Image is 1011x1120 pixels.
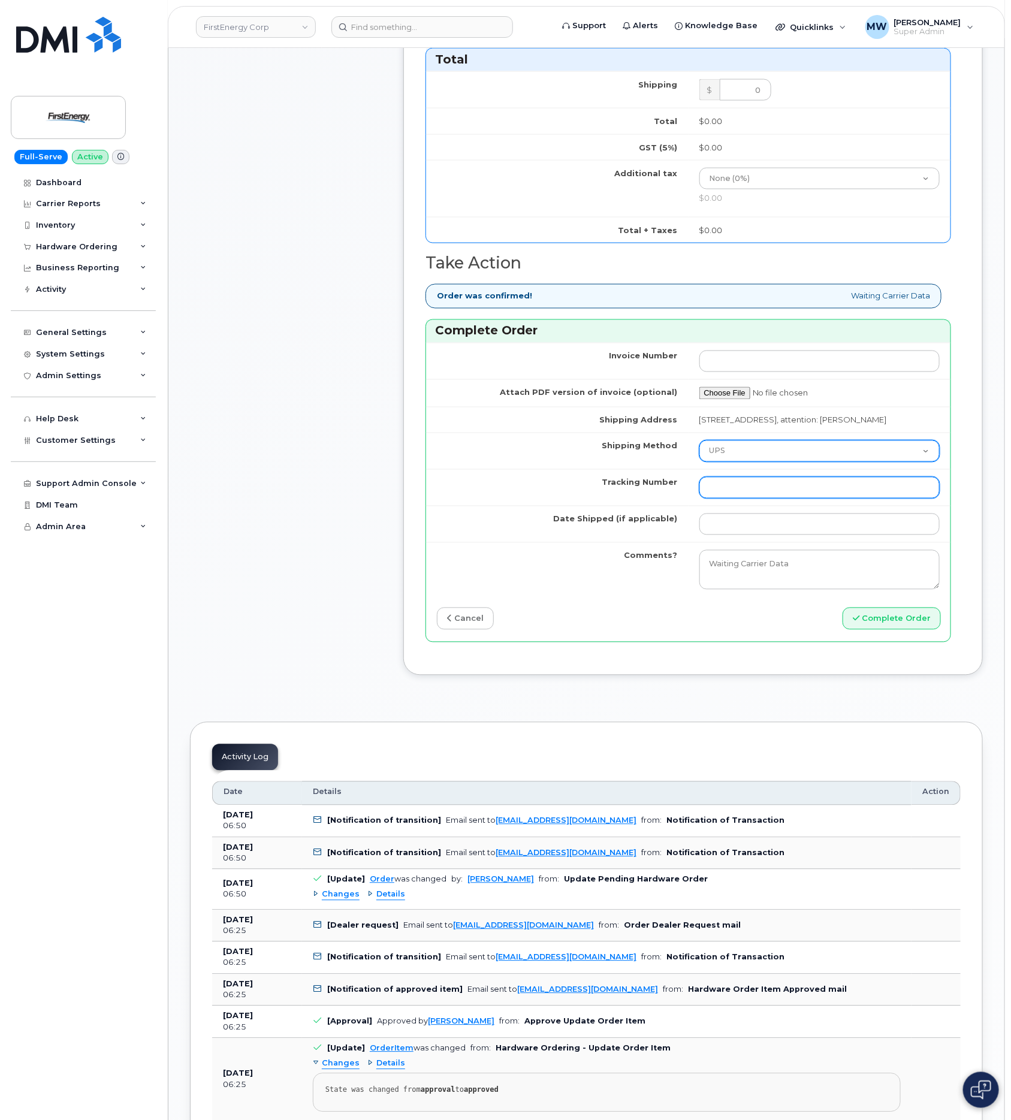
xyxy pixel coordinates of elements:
div: 06:50 [223,889,291,900]
span: Super Admin [894,27,961,37]
div: Email sent to [467,985,658,994]
b: Notification of Transaction [666,953,784,962]
div: was changed [370,875,446,884]
b: [Dealer request] [327,921,399,930]
b: [DATE] [223,1069,253,1078]
b: Approve Update Order Item [524,1017,645,1026]
div: 06:50 [223,821,291,832]
label: Date Shipped (if applicable) [554,514,678,525]
div: Email sent to [446,849,636,858]
div: Quicklinks [767,15,855,39]
span: $0.00 [699,225,723,235]
b: [DATE] [223,980,253,989]
a: [PERSON_NAME] [428,1017,494,1026]
b: Notification of Transaction [666,816,784,825]
b: Hardware Ordering - Update Order Item [496,1044,671,1053]
span: from: [641,953,662,962]
b: [Approval] [327,1017,372,1026]
label: Tracking Number [602,477,678,488]
label: Additional tax [615,168,678,179]
span: Changes [322,1058,360,1070]
a: Order [370,875,394,884]
span: Changes [322,889,360,901]
label: Shipping Address [600,415,678,426]
strong: approved [464,1086,499,1094]
div: Email sent to [403,921,594,930]
span: Knowledge Base [685,20,758,32]
td: [STREET_ADDRESS], attention: [PERSON_NAME] [689,407,951,433]
h2: Take Action [425,254,951,272]
a: Alerts [614,14,666,38]
span: $0.00 [699,143,723,152]
a: [EMAIL_ADDRESS][DOMAIN_NAME] [496,849,636,858]
b: [DATE] [223,879,253,888]
span: from: [641,849,662,858]
div: 06:25 [223,1022,291,1033]
div: Marissa Weiss [857,15,982,39]
div: 06:25 [223,926,291,937]
b: [Notification of approved item] [327,985,463,994]
label: Total [654,116,678,127]
img: Open chat [971,1080,991,1100]
a: [EMAIL_ADDRESS][DOMAIN_NAME] [496,953,636,962]
a: OrderItem [370,1044,414,1053]
input: Find something... [331,16,513,38]
span: from: [663,985,683,994]
b: [Update] [327,1044,365,1053]
a: cancel [437,608,494,630]
th: Action [912,781,961,805]
button: Complete Order [843,608,941,630]
label: Comments? [624,550,678,561]
span: from: [470,1044,491,1053]
b: Notification of Transaction [666,849,784,858]
b: [DATE] [223,1012,253,1021]
b: Update Pending Hardware Order [564,875,708,884]
span: from: [641,816,662,825]
div: Email sent to [446,953,636,962]
div: Approved by [377,1017,494,1026]
span: Details [313,787,342,798]
div: $ [699,79,720,101]
label: Shipping Method [602,440,678,452]
h3: Complete Order [435,323,941,339]
b: [Update] [327,875,365,884]
div: Email sent to [446,816,636,825]
div: State was changed from to [325,1086,888,1095]
b: [Notification of transition] [327,816,441,825]
b: [Notification of transition] [327,849,441,858]
strong: approval [421,1086,455,1094]
label: GST (5%) [639,142,678,153]
a: Support [554,14,614,38]
span: Details [376,889,405,901]
b: Hardware Order Item Approved mail [688,985,847,994]
div: was changed [370,1044,466,1053]
label: Invoice Number [609,351,678,362]
span: [PERSON_NAME] [894,17,961,27]
label: Total + Taxes [618,225,678,236]
a: [EMAIL_ADDRESS][DOMAIN_NAME] [453,921,594,930]
div: 06:50 [223,853,291,864]
a: Knowledge Base [666,14,766,38]
div: 06:25 [223,1080,291,1091]
a: FirstEnergy Corp [196,16,316,38]
b: [DATE] [223,843,253,852]
a: [EMAIL_ADDRESS][DOMAIN_NAME] [496,816,636,825]
a: [PERSON_NAME] [467,875,534,884]
span: Support [572,20,606,32]
span: from: [599,921,619,930]
div: $0.00 [699,192,940,204]
a: [EMAIL_ADDRESS][DOMAIN_NAME] [517,985,658,994]
textarea: Waiting Carrier Data [699,550,940,590]
h3: Total [435,52,941,68]
label: Shipping [639,79,678,90]
span: Alerts [633,20,658,32]
div: Waiting Carrier Data [425,284,941,309]
b: [DATE] [223,916,253,925]
label: Attach PDF version of invoice (optional) [500,387,678,399]
span: from: [539,875,559,884]
div: 06:25 [223,990,291,1001]
span: Details [376,1058,405,1070]
span: Date [224,787,243,798]
span: $0.00 [699,116,723,126]
span: MW [867,20,888,34]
